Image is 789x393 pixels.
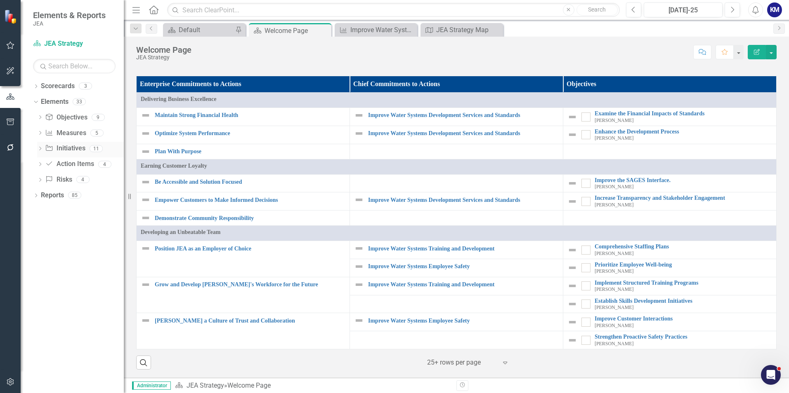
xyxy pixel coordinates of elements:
[368,130,559,136] a: Improve Water Systems Development Services and Standards
[141,228,772,236] span: Developing an Unbeatable Team
[761,365,781,385] iframe: Intercom live chat
[595,136,633,141] small: [PERSON_NAME]
[141,147,151,157] img: Not Defined
[33,10,106,20] span: Elements & Reports
[33,39,116,49] a: JEA Strategy
[45,113,87,122] a: Objectives
[79,83,92,90] div: 3
[73,98,86,105] div: 33
[563,331,777,349] td: Double-Click to Edit Right Click for Context Menu
[354,316,364,325] img: Not Defined
[567,335,577,345] img: Not Defined
[595,243,772,250] a: Comprehensive Staffing Plans
[155,112,345,118] a: Maintain Strong Financial Health
[227,381,271,389] div: Welcome Page
[165,25,233,35] a: Default
[595,305,633,310] small: [PERSON_NAME]
[563,174,777,192] td: Double-Click to Edit Right Click for Context Menu
[137,144,350,159] td: Double-Click to Edit Right Click for Context Menu
[137,192,350,211] td: Double-Click to Edit Right Click for Context Menu
[595,262,772,268] a: Prioritize Employee Well-being
[132,381,171,390] span: Administrator
[167,3,620,17] input: Search ClearPoint...
[595,251,633,256] small: [PERSON_NAME]
[137,174,350,192] td: Double-Click to Edit Right Click for Context Menu
[137,126,350,144] td: Double-Click to Edit Right Click for Context Menu
[567,178,577,188] img: Not Defined
[595,287,633,292] small: [PERSON_NAME]
[187,381,224,389] a: JEA Strategy
[647,5,720,15] div: [DATE]-25
[136,54,191,61] div: JEA Strategy
[350,25,415,35] div: Improve Water Systems Development Services and Standards
[137,159,777,174] td: Double-Click to Edit
[137,277,350,313] td: Double-Click to Edit Right Click for Context Menu
[137,108,350,126] td: Double-Click to Edit Right Click for Context Menu
[436,25,501,35] div: JEA Strategy Map
[350,259,563,277] td: Double-Click to Edit Right Click for Context Menu
[595,316,772,322] a: Improve Customer Interactions
[141,243,151,253] img: Not Defined
[368,281,559,288] a: Improve Water Systems Training and Development
[141,316,151,325] img: Not Defined
[137,211,350,226] td: Double-Click to Edit Right Click for Context Menu
[337,25,415,35] a: Improve Water Systems Development Services and Standards
[141,162,772,170] span: Earning Customer Loyalty
[595,323,633,328] small: [PERSON_NAME]
[137,226,777,241] td: Double-Click to Edit
[155,246,345,252] a: Position JEA as an Employer of Choice
[563,313,777,331] td: Double-Click to Edit Right Click for Context Menu
[141,129,151,138] img: Not Defined
[155,179,345,185] a: Be Accessible and Solution Focused
[136,45,191,54] div: Welcome Page
[350,108,563,126] td: Double-Click to Edit Right Click for Context Menu
[595,269,633,274] small: [PERSON_NAME]
[595,195,772,201] a: Increase Transparency and Stakeholder Engagement
[354,129,364,138] img: Not Defined
[595,334,772,340] a: Strengthen Proactive Safety Practices
[155,215,345,221] a: Demonstrate Community Responsibility
[45,144,85,153] a: Initiatives
[41,191,64,200] a: Reports
[92,114,105,121] div: 9
[45,175,72,185] a: Risks
[368,246,559,252] a: Improve Water Systems Training and Development
[563,277,777,295] td: Double-Click to Edit Right Click for Context Menu
[354,262,364,271] img: Not Defined
[33,59,116,73] input: Search Below...
[350,241,563,259] td: Double-Click to Edit Right Click for Context Menu
[576,4,618,16] button: Search
[141,213,151,223] img: Not Defined
[644,2,723,17] button: [DATE]-25
[563,126,777,144] td: Double-Click to Edit Right Click for Context Menu
[141,95,772,103] span: Delivering Business Excellence
[423,25,501,35] a: JEA Strategy Map
[4,9,19,24] img: ClearPoint Strategy
[595,298,772,304] a: Establish Skills Development Initiatives
[68,192,81,199] div: 85
[98,161,111,168] div: 4
[155,148,345,154] a: Plan With Purpose
[563,295,777,313] td: Double-Click to Edit Right Click for Context Menu
[563,192,777,211] td: Double-Click to Edit Right Click for Context Menu
[141,195,151,205] img: Not Defined
[45,129,86,138] a: Measures
[595,202,633,208] small: [PERSON_NAME]
[767,2,782,17] button: KM
[595,177,772,183] a: Improve the SAGES Interface.
[175,381,450,391] div: »
[368,112,559,118] a: Improve Water Systems Development Services and Standards
[354,110,364,120] img: Not Defined
[563,259,777,277] td: Double-Click to Edit Right Click for Context Menu
[567,281,577,291] img: Not Defined
[137,93,777,108] td: Double-Click to Edit
[368,197,559,203] a: Improve Water Systems Development Services and Standards
[595,118,633,123] small: [PERSON_NAME]
[588,6,606,13] span: Search
[141,110,151,120] img: Not Defined
[350,277,563,295] td: Double-Click to Edit Right Click for Context Menu
[76,176,90,183] div: 4
[265,26,329,36] div: Welcome Page
[33,20,106,27] small: JEA
[567,112,577,122] img: Not Defined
